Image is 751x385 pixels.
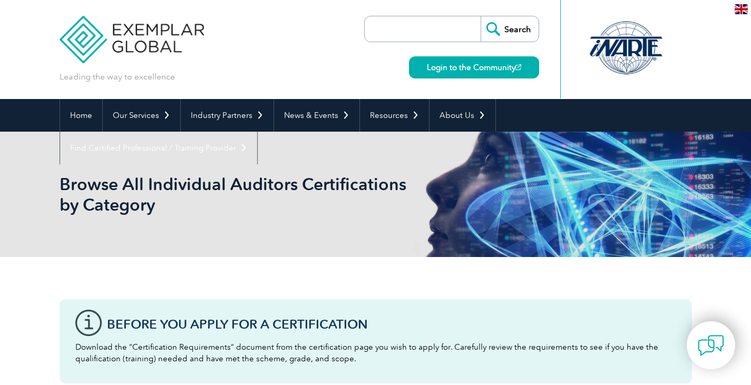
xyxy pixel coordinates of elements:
[735,4,748,14] img: en
[698,332,724,359] img: contact-chat.png
[60,132,257,164] a: Find Certified Professional / Training Provider
[60,99,102,132] a: Home
[360,99,429,132] a: Resources
[409,56,539,78] a: Login to the Community
[75,341,676,364] p: Download the “Certification Requirements” document from the certification page you wish to apply ...
[103,99,180,132] a: Our Services
[515,64,521,70] img: open_square.png
[107,318,676,331] h3: Before You Apply For a Certification
[60,174,464,215] h1: Browse All Individual Auditors Certifications by Category
[60,71,175,83] p: Leading the way to excellence
[274,99,359,132] a: News & Events
[481,16,539,42] input: Search
[430,99,495,132] a: About Us
[181,99,274,132] a: Industry Partners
